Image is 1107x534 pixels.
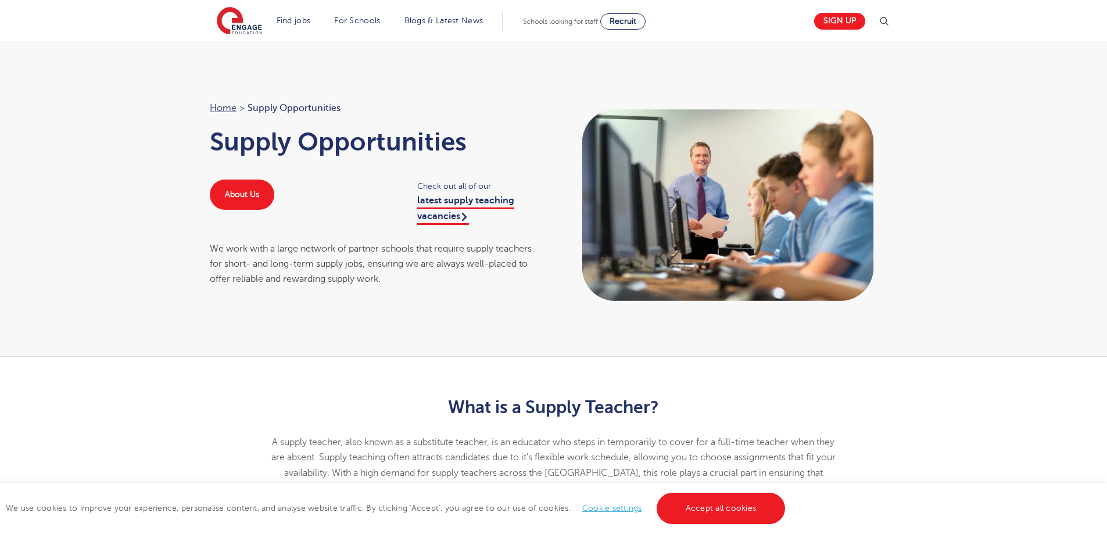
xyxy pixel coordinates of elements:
a: latest supply teaching vacancies [417,195,514,224]
span: Check out all of our [417,180,542,193]
a: For Schools [334,16,380,25]
span: Supply Opportunities [248,101,341,116]
a: Find jobs [277,16,311,25]
a: Sign up [814,13,865,30]
a: Accept all cookies [657,493,786,524]
span: Recruit [610,17,636,26]
h1: Supply Opportunities [210,127,542,156]
a: Recruit [600,13,646,30]
a: Blogs & Latest News [404,16,483,25]
img: Engage Education [217,7,262,36]
h2: What is a Supply Teacher? [268,397,839,417]
p: A supply teacher, also known as a substitute teacher, is an educator who steps in temporarily to ... [268,435,839,526]
a: About Us [210,180,274,210]
span: We use cookies to improve your experience, personalise content, and analyse website traffic. By c... [6,504,788,513]
span: > [239,103,245,113]
a: Cookie settings [582,504,642,513]
div: We work with a large network of partner schools that require supply teachers for short- and long-... [210,241,542,287]
span: Schools looking for staff [523,17,598,26]
a: Home [210,103,237,113]
nav: breadcrumb [210,101,542,116]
